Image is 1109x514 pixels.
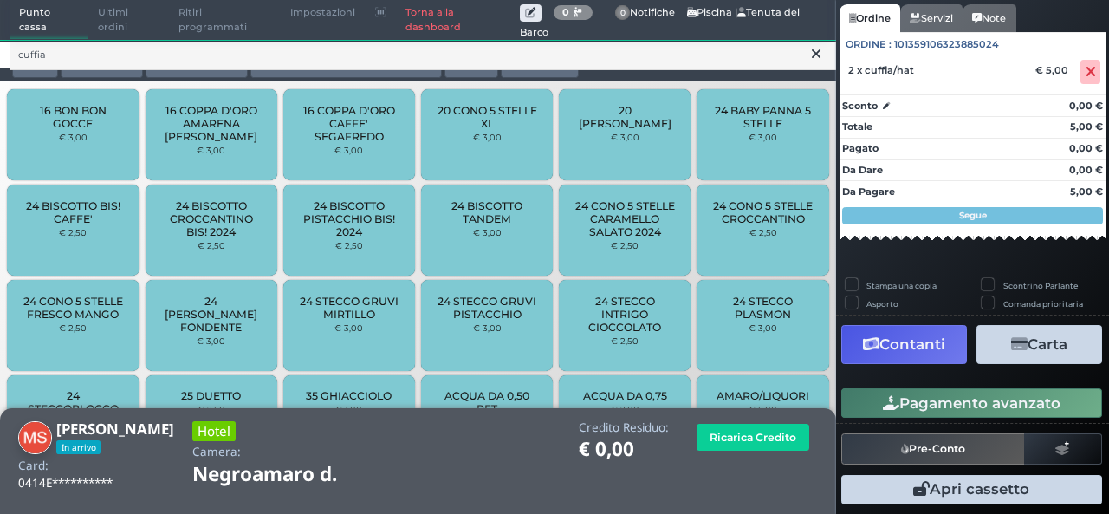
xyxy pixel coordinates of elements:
[306,389,392,402] span: 35 GHIACCIOLO
[281,1,365,25] span: Impostazioni
[574,104,677,130] span: 20 [PERSON_NAME]
[22,389,125,415] span: 24 STECCOBLOCCO
[181,389,241,402] span: 25 DUETTO
[198,240,225,250] small: € 2,50
[842,99,878,114] strong: Sconto
[1069,142,1103,154] strong: 0,00 €
[900,4,963,32] a: Servizi
[10,1,89,40] span: Punto cassa
[436,389,539,415] span: ACQUA DA 0,50 PET
[611,404,639,414] small: € 2,00
[866,298,898,309] label: Asporto
[842,185,895,198] strong: Da Pagare
[1003,298,1083,309] label: Comanda prioritaria
[59,227,87,237] small: € 2,50
[842,120,872,133] strong: Totale
[846,37,892,52] span: Ordine :
[579,439,669,460] h1: € 0,00
[18,421,52,455] img: Matthew Semple
[1069,164,1103,176] strong: 0,00 €
[611,132,639,142] small: € 3,00
[335,240,363,250] small: € 2,50
[841,325,967,364] button: Contanti
[976,325,1102,364] button: Carta
[197,145,225,155] small: € 3,00
[473,227,502,237] small: € 3,00
[749,404,777,414] small: € 5,00
[562,6,569,18] b: 0
[88,1,169,40] span: Ultimi ordini
[59,132,88,142] small: € 3,00
[159,104,263,143] span: 16 COPPA D'ORO AMARENA [PERSON_NAME]
[574,199,677,238] span: 24 CONO 5 STELLE CARAMELLO SALATO 2024
[197,335,225,346] small: € 3,00
[335,404,362,414] small: € 1,00
[749,132,777,142] small: € 3,00
[298,295,401,321] span: 24 STECCO GRUVI MIRTILLO
[1033,64,1077,76] div: € 5,00
[22,199,125,225] span: 24 BISCOTTO BIS! CAFFE'
[579,421,669,434] h4: Credito Residuo:
[436,104,539,130] span: 20 CONO 5 STELLE XL
[396,1,520,40] a: Torna alla dashboard
[10,40,836,70] input: Ricerca articolo
[1070,120,1103,133] strong: 5,00 €
[56,440,101,454] span: In arrivo
[334,322,363,333] small: € 3,00
[192,421,236,441] h3: Hotel
[298,104,401,143] span: 16 COPPA D'ORO CAFFE' SEGAFREDO
[334,145,363,155] small: € 3,00
[59,322,87,333] small: € 2,50
[841,388,1102,418] button: Pagamento avanzato
[473,322,502,333] small: € 3,00
[583,389,667,402] span: ACQUA DA 0,75
[159,199,263,238] span: 24 BISCOTTO CROCCANTINO BIS! 2024
[192,464,386,485] h1: Negroamaro d.
[749,322,777,333] small: € 3,00
[842,142,879,154] strong: Pagato
[841,433,1025,465] button: Pre-Conto
[959,210,987,221] strong: Segue
[894,37,999,52] span: 101359106323885024
[841,475,1102,504] button: Apri cassetto
[159,295,263,334] span: 24 [PERSON_NAME] FONDENTE
[56,419,174,439] b: [PERSON_NAME]
[436,295,539,321] span: 24 STECCO GRUVI PISTACCHIO
[169,1,281,40] span: Ritiri programmati
[436,199,539,225] span: 24 BISCOTTO TANDEM
[198,404,225,414] small: € 2,50
[473,132,502,142] small: € 3,00
[749,227,777,237] small: € 2,50
[611,240,639,250] small: € 2,50
[963,4,1015,32] a: Note
[611,335,639,346] small: € 2,50
[615,5,631,21] span: 0
[842,164,883,176] strong: Da Dare
[574,295,677,334] span: 24 STECCO INTRIGO CIOCCOLATO
[18,459,49,472] h4: Card:
[711,104,814,130] span: 24 BABY PANNA 5 STELLE
[1003,280,1078,291] label: Scontrino Parlante
[1070,185,1103,198] strong: 5,00 €
[840,4,900,32] a: Ordine
[711,295,814,321] span: 24 STECCO PLASMON
[848,64,914,76] span: 2 x cuffia/hat
[711,199,814,225] span: 24 CONO 5 STELLE CROCCANTINO
[717,389,809,402] span: AMARO/LIQUORI
[298,199,401,238] span: 24 BISCOTTO PISTACCHIO BIS! 2024
[1069,100,1103,112] strong: 0,00 €
[22,295,125,321] span: 24 CONO 5 STELLE FRESCO MANGO
[192,446,241,459] h4: Camera:
[866,280,937,291] label: Stampa una copia
[22,104,125,130] span: 16 BON BON GOCCE
[697,424,809,451] button: Ricarica Credito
